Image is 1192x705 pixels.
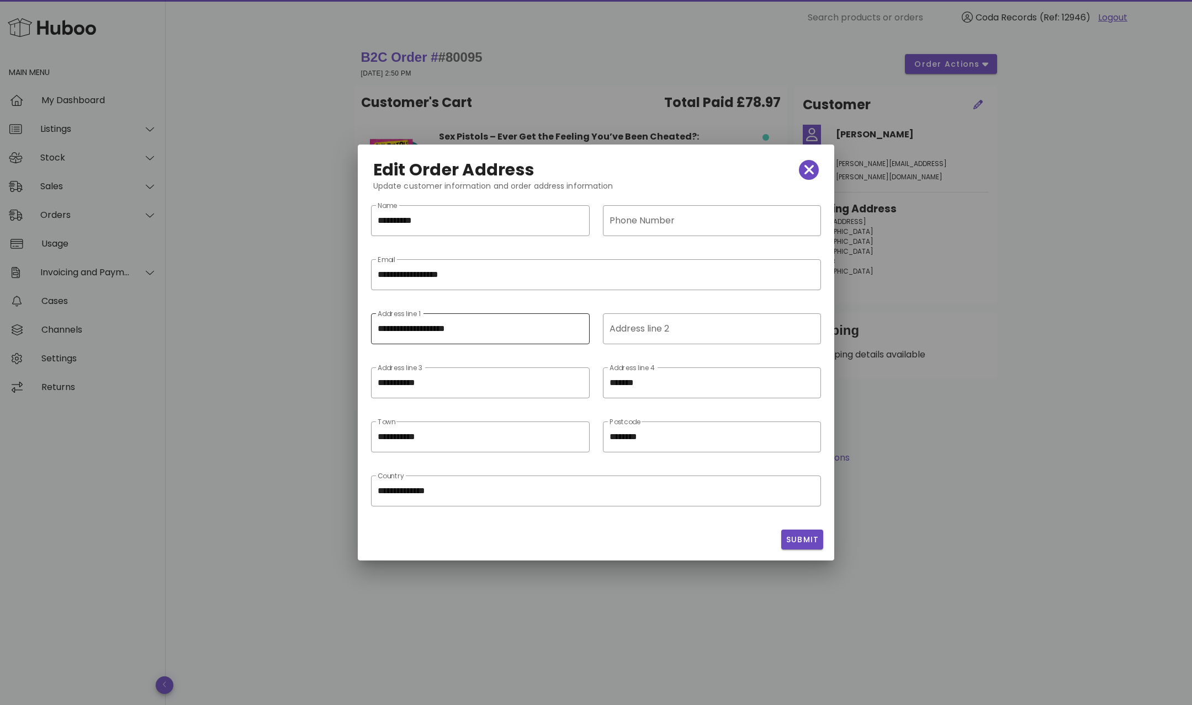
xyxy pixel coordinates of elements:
[378,364,422,372] label: Address line 3
[378,256,395,264] label: Email
[378,472,404,480] label: Country
[610,364,655,372] label: Address line 4
[378,202,397,210] label: Name
[781,530,824,549] button: Submit
[364,180,828,201] div: Update customer information and order address information
[610,418,640,426] label: Postcode
[378,418,395,426] label: Town
[786,534,819,546] span: Submit
[373,161,535,179] h2: Edit Order Address
[378,310,421,318] label: Address line 1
